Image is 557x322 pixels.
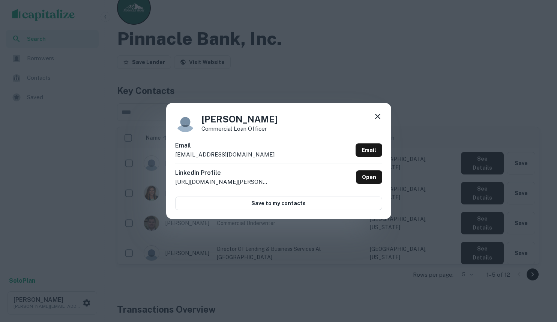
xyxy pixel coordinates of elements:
[175,168,269,177] h6: LinkedIn Profile
[356,143,382,157] a: Email
[175,150,275,159] p: [EMAIL_ADDRESS][DOMAIN_NAME]
[175,177,269,186] p: [URL][DOMAIN_NAME][PERSON_NAME]
[175,112,195,132] img: 9c8pery4andzj6ohjkjp54ma2
[175,141,275,150] h6: Email
[201,112,278,126] h4: [PERSON_NAME]
[201,126,278,131] p: Commercial loan officer
[356,170,382,184] a: Open
[175,197,382,210] button: Save to my contacts
[519,262,557,298] iframe: Chat Widget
